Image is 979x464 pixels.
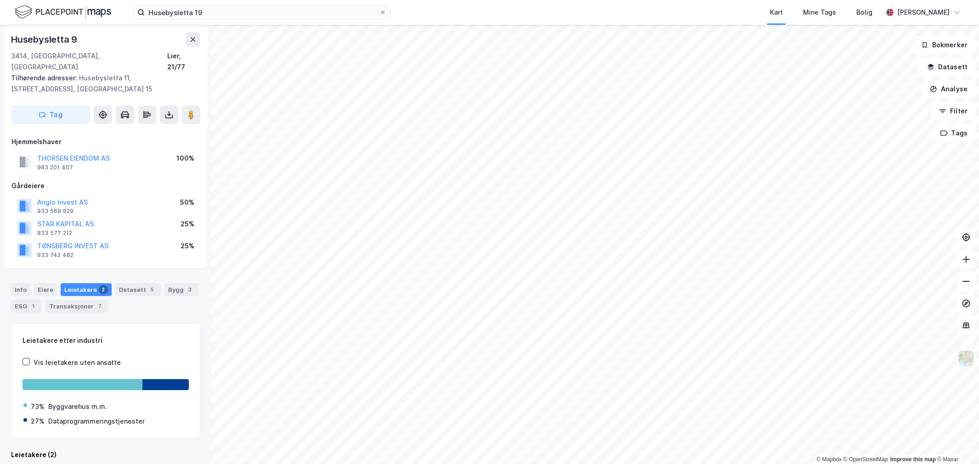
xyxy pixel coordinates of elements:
[48,416,145,427] div: Dataprogrammeringstjenester
[31,416,45,427] div: 27%
[770,7,783,18] div: Kart
[919,58,975,76] button: Datasett
[99,285,108,294] div: 2
[11,283,30,296] div: Info
[180,197,194,208] div: 50%
[164,283,198,296] div: Bygg
[843,456,888,463] a: OpenStreetMap
[61,283,112,296] div: Leietakere
[11,74,79,82] span: Tilhørende adresser:
[933,124,975,142] button: Tags
[11,50,168,73] div: 3414, [GEOGRAPHIC_DATA], [GEOGRAPHIC_DATA]
[37,252,74,259] div: 933 742 482
[176,153,194,164] div: 100%
[115,283,161,296] div: Datasett
[181,240,194,252] div: 25%
[48,401,107,412] div: Byggvarehus m.m.
[34,357,121,368] div: Vis leietakere uten ansatte
[45,300,108,313] div: Transaksjoner
[37,207,74,215] div: 933 569 829
[11,73,193,95] div: Husebysletta 11, [STREET_ADDRESS], [GEOGRAPHIC_DATA] 15
[37,164,73,171] div: 983 201 407
[897,7,950,18] div: [PERSON_NAME]
[890,456,936,463] a: Improve this map
[933,420,979,464] div: Kontrollprogram for chat
[11,180,200,191] div: Gårdeiere
[11,300,42,313] div: ESG
[11,136,200,147] div: Hjemmelshaver
[11,449,200,460] div: Leietakere (2)
[168,50,200,73] div: Lier, 21/77
[31,401,45,412] div: 73%
[181,218,194,229] div: 25%
[37,229,72,237] div: 833 577 212
[29,302,38,311] div: 1
[148,285,157,294] div: 5
[856,7,872,18] div: Bolig
[145,6,379,19] input: Søk på adresse, matrikkel, gårdeiere, leietakere eller personer
[15,4,111,20] img: logo.f888ab2527a4732fd821a326f86c7f29.svg
[957,350,975,367] img: Z
[913,36,975,54] button: Bokmerker
[922,80,975,98] button: Analyse
[11,106,90,124] button: Tag
[933,420,979,464] iframe: Chat Widget
[931,102,975,120] button: Filter
[34,283,57,296] div: Eiere
[23,335,189,346] div: Leietakere etter industri
[803,7,836,18] div: Mine Tags
[816,456,842,463] a: Mapbox
[11,32,79,47] div: Husebysletta 9
[96,302,105,311] div: 7
[186,285,195,294] div: 3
